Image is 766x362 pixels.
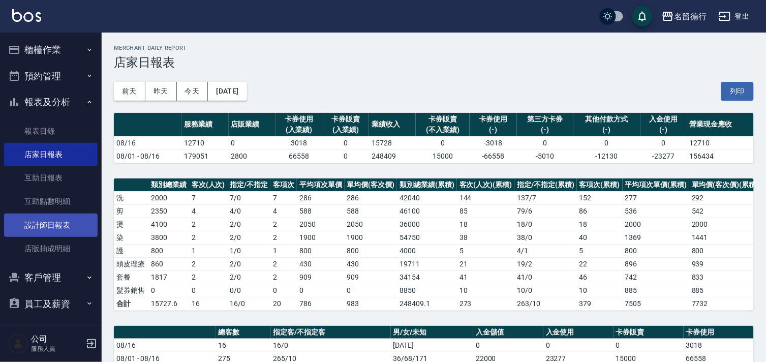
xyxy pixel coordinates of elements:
[416,136,470,149] td: 0
[577,297,623,310] td: 379
[577,257,623,270] td: 22
[4,264,98,291] button: 客戶管理
[114,204,148,218] td: 剪
[345,178,397,192] th: 單均價(客次價)
[345,244,397,257] td: 800
[514,284,577,297] td: 10 / 0
[270,297,297,310] td: 20
[397,257,457,270] td: 19711
[177,82,208,101] button: 今天
[297,191,345,204] td: 286
[189,244,228,257] td: 1
[278,125,320,135] div: (入業績)
[114,297,148,310] td: 合計
[182,113,229,137] th: 服務業績
[397,244,457,257] td: 4000
[577,191,623,204] td: 152
[229,136,275,149] td: 0
[227,218,270,231] td: 2 / 0
[227,244,270,257] td: 1 / 0
[457,297,515,310] td: 273
[687,113,754,137] th: 營業現金應收
[632,6,653,26] button: save
[658,6,711,27] button: 名留德行
[576,125,637,135] div: (-)
[270,270,297,284] td: 2
[457,257,515,270] td: 21
[614,326,684,339] th: 卡券販賣
[577,218,623,231] td: 18
[4,166,98,190] a: 互助日報表
[227,284,270,297] td: 0 / 0
[457,244,515,257] td: 5
[148,218,189,231] td: 4100
[470,136,516,149] td: -3018
[189,297,228,310] td: 16
[689,297,761,310] td: 7732
[397,284,457,297] td: 8850
[189,204,228,218] td: 4
[643,125,685,135] div: (-)
[189,284,228,297] td: 0
[182,136,229,149] td: 12710
[4,143,98,166] a: 店家日報表
[189,191,228,204] td: 7
[148,297,189,310] td: 15727.6
[270,204,297,218] td: 4
[577,178,623,192] th: 客項次(累積)
[687,136,754,149] td: 12710
[114,55,754,70] h3: 店家日報表
[472,114,514,125] div: 卡券使用
[473,339,543,352] td: 0
[148,204,189,218] td: 2350
[345,270,397,284] td: 909
[345,297,397,310] td: 983
[297,218,345,231] td: 2050
[297,297,345,310] td: 786
[148,284,189,297] td: 0
[519,114,571,125] div: 第三方卡券
[4,317,98,343] button: 商品管理
[114,113,754,163] table: a dense table
[457,204,515,218] td: 85
[391,339,474,352] td: [DATE]
[689,257,761,270] td: 939
[227,231,270,244] td: 2 / 0
[623,178,690,192] th: 平均項次單價(累積)
[457,284,515,297] td: 10
[623,284,690,297] td: 885
[297,244,345,257] td: 800
[418,125,467,135] div: (不入業績)
[4,291,98,317] button: 員工及薪資
[114,178,761,311] table: a dense table
[275,136,322,149] td: 3018
[148,231,189,244] td: 3800
[391,326,474,339] th: 男/女/未知
[182,149,229,163] td: 179051
[614,339,684,352] td: 0
[227,257,270,270] td: 2 / 0
[369,113,416,137] th: 業績收入
[457,218,515,231] td: 18
[322,149,369,163] td: 0
[270,191,297,204] td: 7
[148,178,189,192] th: 類別總業績
[623,244,690,257] td: 800
[577,204,623,218] td: 86
[397,270,457,284] td: 34154
[689,244,761,257] td: 800
[674,10,707,23] div: 名留德行
[148,244,189,257] td: 800
[189,231,228,244] td: 2
[514,244,577,257] td: 4 / 1
[322,136,369,149] td: 0
[297,270,345,284] td: 909
[148,191,189,204] td: 2000
[325,125,366,135] div: (入業績)
[573,149,640,163] td: -12130
[457,231,515,244] td: 38
[4,214,98,237] a: 設計師日報表
[514,297,577,310] td: 263/10
[397,231,457,244] td: 54750
[514,191,577,204] td: 137 / 7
